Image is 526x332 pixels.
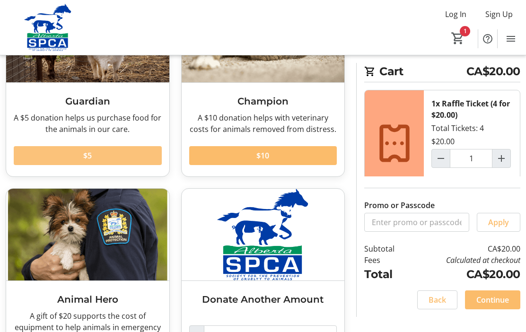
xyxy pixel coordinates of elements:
[431,170,483,189] button: Remove
[256,150,269,161] span: $10
[478,29,497,48] button: Help
[83,150,92,161] span: $5
[14,146,162,165] button: $5
[449,30,466,47] button: Cart
[364,63,520,82] h2: Cart
[417,290,457,309] button: Back
[364,254,409,266] td: Fees
[6,189,169,280] img: Animal Hero
[477,213,520,232] button: Apply
[501,29,520,48] button: Menu
[189,94,337,108] h3: Champion
[476,294,509,306] span: Continue
[364,266,409,283] td: Total
[488,217,509,228] span: Apply
[364,213,469,232] input: Enter promo or passcode
[443,174,472,185] span: Remove
[182,189,345,280] img: Donate Another Amount
[424,90,520,196] div: Total Tickets: 4
[364,200,435,211] label: Promo or Passcode
[478,7,520,22] button: Sign Up
[410,254,520,266] td: Calculated at checkout
[189,292,337,306] h3: Donate Another Amount
[466,63,520,80] span: CA$20.00
[189,146,337,165] button: $10
[431,136,455,147] div: $20.00
[429,294,446,306] span: Back
[445,9,466,20] span: Log In
[485,9,513,20] span: Sign Up
[432,149,450,167] button: Decrement by one
[6,4,90,51] img: Alberta SPCA's Logo
[189,112,337,135] div: A $10 donation helps with veterinary costs for animals removed from distress.
[14,292,162,306] h3: Animal Hero
[14,94,162,108] h3: Guardian
[14,112,162,135] div: A $5 donation helps us purchase food for the animals in our care.
[465,290,520,309] button: Continue
[431,98,512,121] div: 1x Raffle Ticket (4 for $20.00)
[450,149,492,168] input: Raffle Ticket (4 for $20.00) Quantity
[410,266,520,283] td: CA$20.00
[364,243,409,254] td: Subtotal
[492,149,510,167] button: Increment by one
[410,243,520,254] td: CA$20.00
[438,7,474,22] button: Log In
